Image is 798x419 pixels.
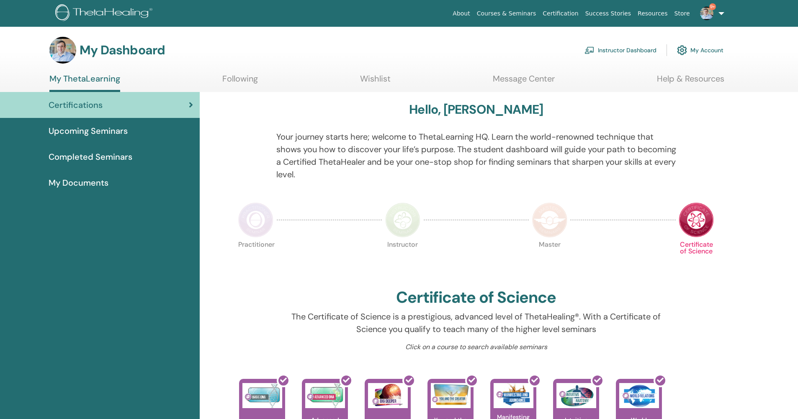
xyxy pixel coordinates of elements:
[49,125,128,137] span: Upcoming Seminars
[385,241,420,276] p: Instructor
[222,74,258,90] a: Following
[539,6,582,21] a: Certification
[679,202,714,238] img: Certificate of Science
[80,43,165,58] h3: My Dashboard
[679,241,714,276] p: Certificate of Science
[360,74,391,90] a: Wishlist
[431,383,471,406] img: You and the Creator
[49,176,108,189] span: My Documents
[49,151,132,163] span: Completed Seminars
[396,288,556,307] h2: Certificate of Science
[276,130,676,181] p: Your journey starts here; welcome to ThetaLearning HQ. Learn the world-renowned technique that sh...
[49,99,103,111] span: Certifications
[493,74,555,90] a: Message Center
[368,383,408,408] img: Dig Deeper
[238,241,273,276] p: Practitioner
[55,4,155,23] img: logo.png
[582,6,634,21] a: Success Stories
[449,6,473,21] a: About
[700,7,713,20] img: default.jpg
[677,41,723,59] a: My Account
[619,383,659,408] img: World Relations
[238,202,273,238] img: Practitioner
[242,383,282,408] img: Basic DNA
[385,202,420,238] img: Instructor
[556,383,596,408] img: Intuitive Anatomy
[532,241,567,276] p: Master
[305,383,345,408] img: Advanced DNA
[709,3,716,10] span: 9+
[49,74,120,92] a: My ThetaLearning
[276,342,676,352] p: Click on a course to search available seminars
[409,102,543,117] h3: Hello, [PERSON_NAME]
[276,310,676,335] p: The Certificate of Science is a prestigious, advanced level of ThetaHealing®. With a Certificate ...
[657,74,724,90] a: Help & Resources
[532,202,567,238] img: Master
[584,41,656,59] a: Instructor Dashboard
[677,43,687,57] img: cog.svg
[474,6,540,21] a: Courses & Seminars
[584,46,595,54] img: chalkboard-teacher.svg
[494,383,533,408] img: Manifesting and Abundance
[634,6,671,21] a: Resources
[671,6,693,21] a: Store
[49,37,76,64] img: default.jpg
